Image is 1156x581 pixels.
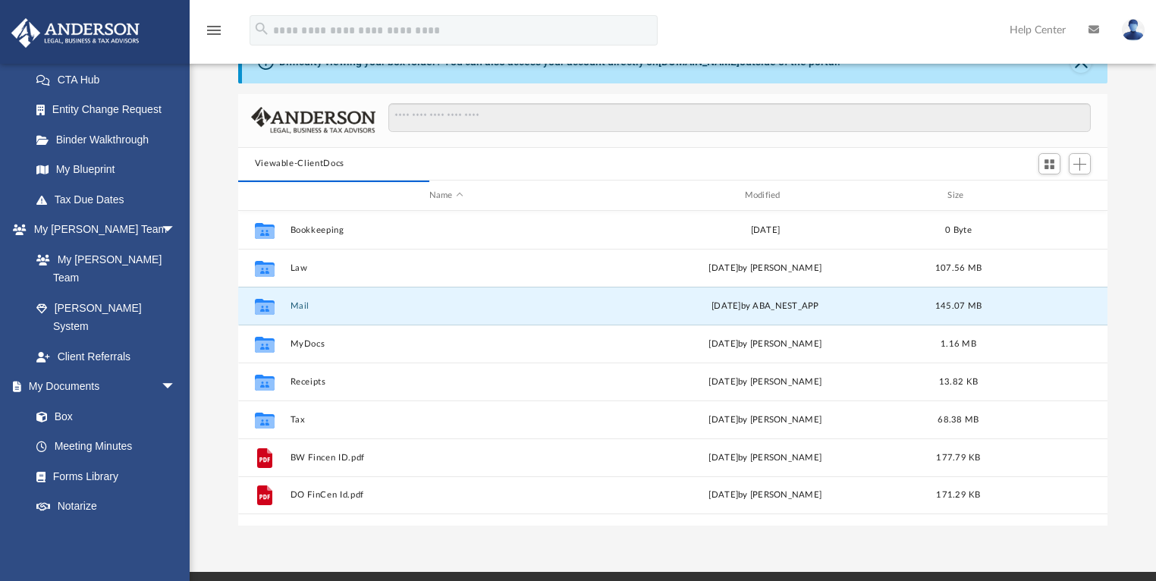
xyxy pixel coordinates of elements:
[205,29,223,39] a: menu
[21,155,191,185] a: My Blueprint
[941,340,976,348] span: 1.16 MB
[21,432,191,462] a: Meeting Minutes
[21,244,184,293] a: My [PERSON_NAME] Team
[7,18,144,48] img: Anderson Advisors Platinum Portal
[290,377,602,387] button: Receipts
[609,451,922,465] div: [DATE] by [PERSON_NAME]
[936,454,980,462] span: 177.79 KB
[290,339,602,349] button: MyDocs
[945,226,972,234] span: 0 Byte
[21,401,184,432] a: Box
[609,224,922,237] div: [DATE]
[1038,153,1061,174] button: Switch to Grid View
[21,293,191,341] a: [PERSON_NAME] System
[935,264,982,272] span: 107.56 MB
[388,103,1091,132] input: Search files and folders
[608,189,921,203] div: Modified
[609,300,922,313] div: by ABA_NEST_APP
[928,189,988,203] div: Size
[21,95,199,125] a: Entity Change Request
[939,378,978,386] span: 13.82 KB
[161,215,191,246] span: arrow_drop_down
[609,262,922,275] div: [DATE] by [PERSON_NAME]
[290,263,602,273] button: Law
[290,301,602,311] button: Mail
[938,416,979,424] span: 68.38 MB
[21,124,199,155] a: Binder Walkthrough
[290,225,602,235] button: Bookkeeping
[995,189,1101,203] div: id
[712,302,741,310] span: [DATE]
[609,413,922,427] div: [DATE] by [PERSON_NAME]
[161,521,191,552] span: arrow_drop_down
[161,372,191,403] span: arrow_drop_down
[290,491,602,501] button: DO FinCen Id.pdf
[11,215,191,245] a: My [PERSON_NAME] Teamarrow_drop_down
[1069,153,1092,174] button: Add
[253,20,270,37] i: search
[609,338,922,351] div: [DATE] by [PERSON_NAME]
[935,302,982,310] span: 145.07 MB
[21,491,191,522] a: Notarize
[290,415,602,425] button: Tax
[21,184,199,215] a: Tax Due Dates
[11,521,191,551] a: Online Learningarrow_drop_down
[255,157,344,171] button: Viewable-ClientDocs
[21,341,191,372] a: Client Referrals
[290,453,602,463] button: BW Fincen ID.pdf
[21,461,184,491] a: Forms Library
[609,489,922,503] div: [DATE] by [PERSON_NAME]
[1122,19,1145,41] img: User Pic
[289,189,602,203] div: Name
[244,189,282,203] div: id
[205,21,223,39] i: menu
[609,375,922,389] div: [DATE] by [PERSON_NAME]
[936,491,980,500] span: 171.29 KB
[21,64,199,95] a: CTA Hub
[238,211,1108,525] div: grid
[11,372,191,402] a: My Documentsarrow_drop_down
